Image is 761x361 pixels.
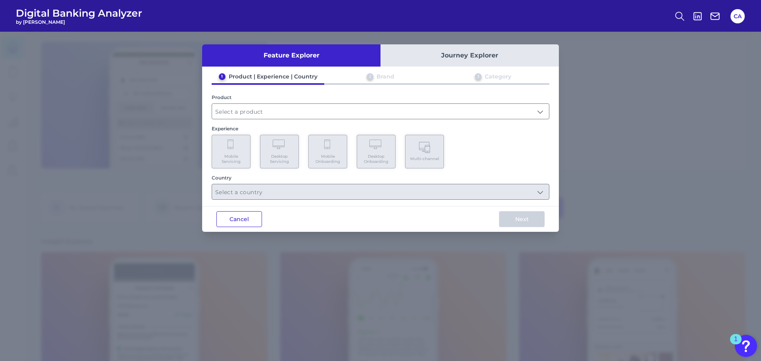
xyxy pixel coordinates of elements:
button: CA [730,9,745,23]
input: Select a product [212,104,549,119]
div: Product | Experience | Country [229,73,317,80]
span: Multi-channel [410,156,439,161]
input: Select a country [212,184,549,199]
span: Mobile Servicing [216,154,246,164]
div: Brand [377,73,394,80]
button: Journey Explorer [380,44,559,67]
button: Next [499,211,545,227]
button: Mobile Onboarding [308,135,347,168]
button: Cancel [216,211,262,227]
span: Mobile Onboarding [313,154,343,164]
button: Desktop Onboarding [357,135,396,168]
span: Desktop Onboarding [361,154,391,164]
div: 3 [475,73,482,80]
div: 1 [734,339,738,350]
div: 2 [367,73,373,80]
button: Mobile Servicing [212,135,250,168]
div: Experience [212,126,549,132]
button: Open Resource Center, 1 new notification [735,335,757,357]
div: 1 [219,73,226,80]
div: Country [212,175,549,181]
span: Digital Banking Analyzer [16,7,142,19]
div: Category [485,73,511,80]
span: Desktop Servicing [264,154,294,164]
button: Feature Explorer [202,44,380,67]
div: Product [212,94,549,100]
button: Desktop Servicing [260,135,299,168]
span: by [PERSON_NAME] [16,19,142,25]
button: Multi-channel [405,135,444,168]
